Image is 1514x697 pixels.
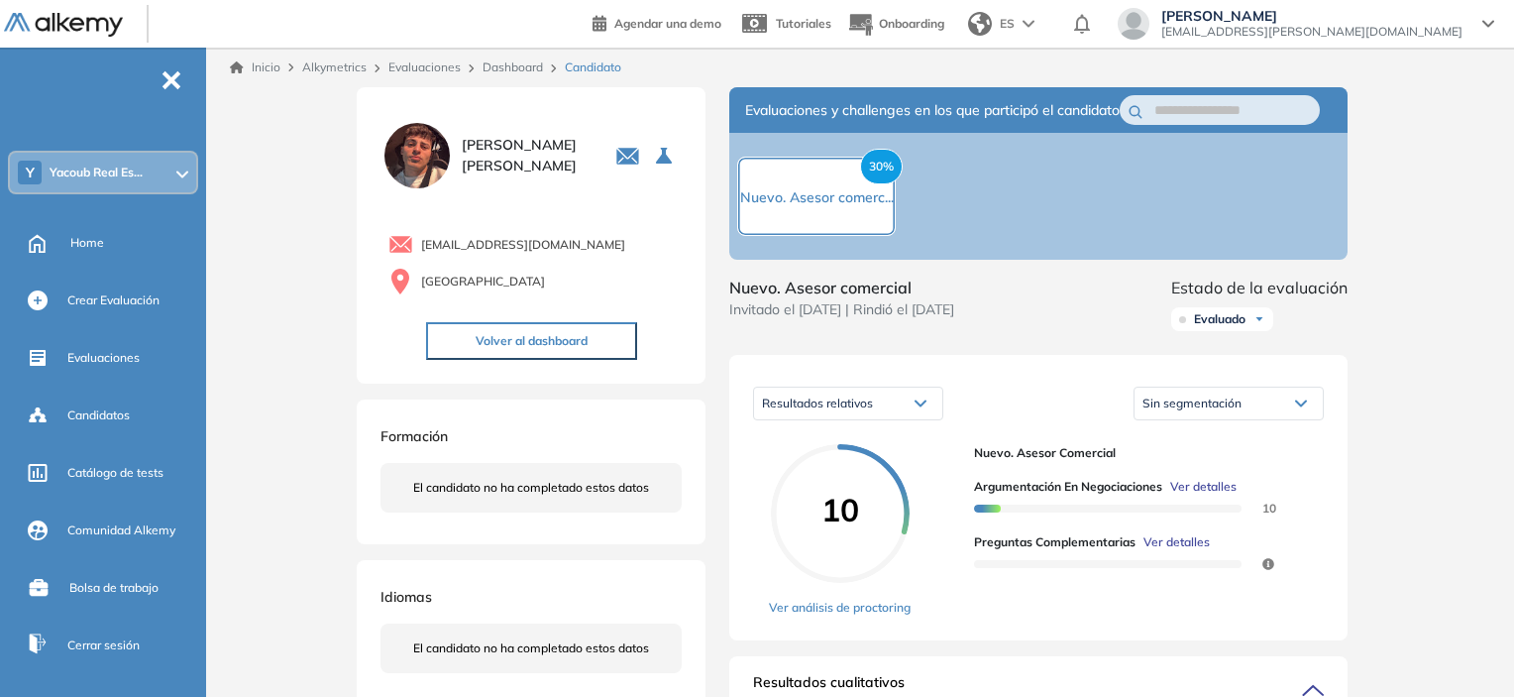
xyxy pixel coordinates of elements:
span: Preguntas complementarias [974,533,1135,551]
a: Inicio [230,58,280,76]
span: Comunidad Alkemy [67,522,175,539]
span: [PERSON_NAME] [PERSON_NAME] [462,135,592,176]
span: Candidato [565,58,621,76]
span: Nuevo. Asesor comercial [974,444,1308,462]
span: Ver detalles [1143,533,1210,551]
span: [GEOGRAPHIC_DATA] [421,273,545,290]
span: El candidato no ha completado estos datos [413,639,649,657]
span: Idiomas [380,588,432,606]
span: Bolsa de trabajo [69,579,159,597]
iframe: Chat Widget [1415,602,1514,697]
img: PROFILE_MENU_LOGO_USER [380,119,454,192]
span: Nuevo. Asesor comercial [729,276,954,299]
span: Home [70,234,104,252]
span: Sin segmentación [1142,396,1242,410]
button: Onboarding [847,3,944,46]
span: Tutoriales [776,16,831,31]
button: Ver detalles [1135,533,1210,551]
span: Alkymetrics [302,59,367,74]
a: Ver análisis de proctoring [769,599,911,617]
span: Argumentación en negociaciones [974,478,1162,496]
img: arrow [1023,20,1034,28]
span: Crear Evaluación [67,291,160,309]
span: Agendar una demo [614,16,721,31]
span: El candidato no ha completado estos datos [413,479,649,497]
a: Dashboard [483,59,543,74]
span: Cerrar sesión [67,637,140,654]
span: 10 [821,490,859,529]
span: Candidatos [67,407,130,424]
img: Ícono de flecha [1253,313,1265,325]
img: Logo [4,13,123,38]
button: Volver al dashboard [426,322,637,360]
span: Catálogo de tests [67,464,163,482]
span: Evaluaciones [67,349,140,367]
span: [EMAIL_ADDRESS][DOMAIN_NAME] [421,236,625,254]
span: Yacoub Real Es... [50,165,143,180]
a: Evaluaciones [388,59,461,74]
span: Formación [380,427,448,445]
a: Agendar una demo [593,10,721,34]
div: Widget de chat [1415,602,1514,697]
span: Nuevo. Asesor comerc... [740,188,894,206]
span: Resultados relativos [762,396,873,410]
span: 10 [1239,505,1262,513]
span: [PERSON_NAME] [1161,8,1462,24]
span: Evaluado [1194,311,1245,327]
span: ES [1000,15,1015,33]
button: Ver detalles [1162,478,1237,496]
span: [EMAIL_ADDRESS][PERSON_NAME][DOMAIN_NAME] [1161,24,1462,40]
span: Y [26,165,35,180]
span: Ver detalles [1170,478,1237,496]
span: 30% [860,149,903,184]
span: Invitado el [DATE] | Rindió el [DATE] [729,299,954,320]
span: Estado de la evaluación [1171,276,1348,299]
img: world [968,12,992,36]
span: Evaluaciones y challenges en los que participó el candidato [745,100,1120,121]
span: Onboarding [879,16,944,31]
